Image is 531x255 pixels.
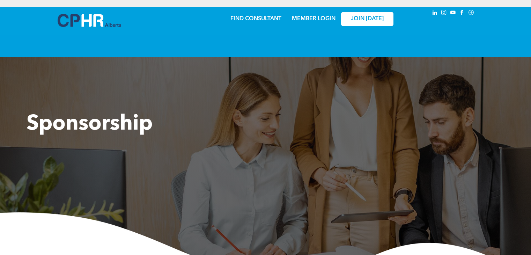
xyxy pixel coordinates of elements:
a: MEMBER LOGIN [292,16,335,22]
a: FIND CONSULTANT [230,16,281,22]
img: A blue and white logo for cp alberta [58,14,121,27]
a: youtube [449,9,457,18]
span: JOIN [DATE] [351,16,384,22]
a: linkedin [431,9,439,18]
a: JOIN [DATE] [341,12,393,26]
a: facebook [458,9,466,18]
span: Sponsorship [27,114,153,135]
a: instagram [440,9,448,18]
a: Social network [467,9,475,18]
